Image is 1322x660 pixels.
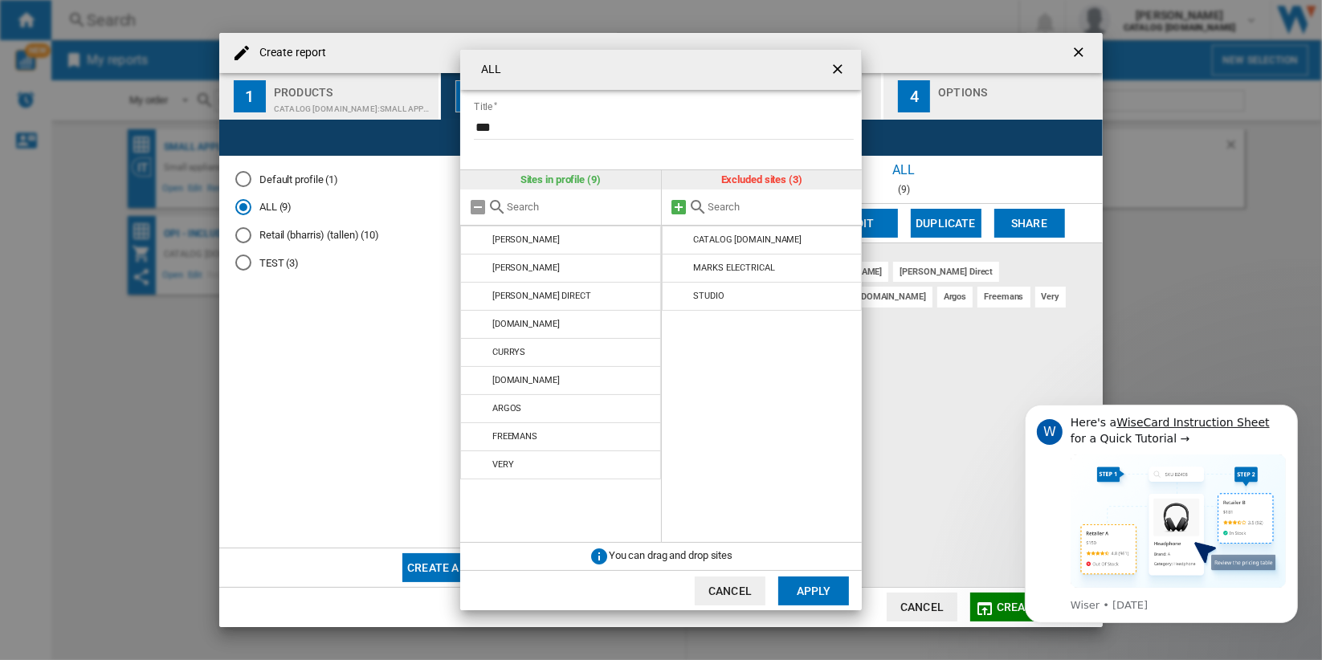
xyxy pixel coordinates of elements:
div: [PERSON_NAME] [492,263,560,273]
ng-md-icon: getI18NText('BUTTONS.CLOSE_DIALOG') [830,61,849,80]
input: Search [708,201,855,213]
md-icon: Remove all [468,198,488,217]
h4: ALL [473,62,501,78]
div: [PERSON_NAME] DIRECT [492,291,591,301]
div: VERY [492,459,514,470]
div: CURRYS [492,347,525,357]
button: getI18NText('BUTTONS.CLOSE_DIALOG') [823,54,855,86]
div: Excluded sites (3) [662,170,863,189]
span: You can drag and drop sites [609,550,732,562]
button: Cancel [695,576,765,605]
button: Apply [778,576,849,605]
input: Search [507,201,653,213]
div: MARKS ELECTRICAL [693,263,774,273]
div: [PERSON_NAME] [492,234,560,245]
div: STUDIO [693,291,724,301]
div: ARGOS [492,403,522,414]
div: FREEMANS [492,431,537,442]
div: [DOMAIN_NAME] [492,319,560,329]
div: Sites in profile (9) [460,170,661,189]
div: CATALOG [DOMAIN_NAME] [693,234,802,245]
div: [DOMAIN_NAME] [492,375,560,385]
md-icon: Add all [670,198,689,217]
